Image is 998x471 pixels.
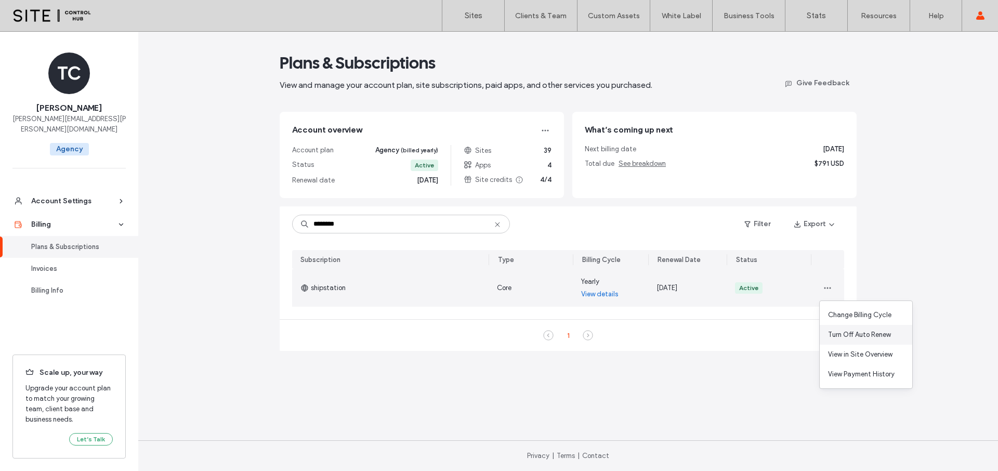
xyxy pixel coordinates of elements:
div: Renewal Date [658,255,701,265]
button: Export [785,216,844,232]
span: View in Site Overview [828,349,892,360]
span: Account overview [292,124,362,137]
span: 39 [544,146,551,156]
button: Let’s Talk [69,433,113,446]
div: Subscription [300,255,340,265]
div: Status [736,255,757,265]
label: Resources [861,11,897,20]
span: Core [497,284,511,292]
div: 1 [562,329,574,342]
span: Agency [50,143,89,155]
div: Account Settings [31,196,116,206]
span: Site credits [464,175,523,185]
div: TC [48,53,90,94]
span: [PERSON_NAME] [36,102,102,114]
span: Upgrade your account plan to match your growing team, client base and business needs. [25,383,113,425]
span: 4 [547,160,551,171]
span: Sites [464,146,491,156]
div: Active [739,283,758,293]
label: Clients & Team [515,11,567,20]
label: Stats [807,11,826,20]
label: Custom Assets [588,11,640,20]
span: Renewal date [292,175,335,186]
label: Sites [465,11,482,20]
span: Turn Off Auto Renew [828,330,891,340]
span: $791 USD [815,159,844,169]
label: Business Tools [724,11,774,20]
span: | [577,452,580,460]
span: Change Billing Cycle [828,310,891,320]
div: Billing Cycle [582,255,621,265]
a: View details [581,289,619,299]
span: Plans & Subscriptions [280,53,436,73]
span: Status [292,160,314,171]
label: White Label [662,11,701,20]
div: Type [498,255,514,265]
span: shipstation [300,283,346,293]
span: View Payment History [828,369,895,380]
a: Terms [557,452,575,460]
button: Filter [734,216,781,232]
span: 4/4 [540,175,551,185]
span: | [552,452,554,460]
div: Active [415,161,434,170]
span: [PERSON_NAME][EMAIL_ADDRESS][PERSON_NAME][DOMAIN_NAME] [12,114,126,135]
button: Give Feedback [776,74,857,91]
span: Scale up, your way [25,368,113,379]
span: Yearly [581,277,599,287]
div: Billing [31,219,116,230]
span: [DATE] [656,284,677,292]
a: Contact [582,452,609,460]
span: See breakdown [619,160,666,167]
span: View and manage your account plan, site subscriptions, paid apps, and other services you purchased. [280,80,652,90]
div: Billing Info [31,285,116,296]
div: Plans & Subscriptions [31,242,116,252]
span: Total due [585,159,666,169]
label: Help [928,11,944,20]
span: What’s coming up next [585,125,673,135]
span: (billed yearly) [401,147,438,154]
span: Help [24,7,45,17]
div: Invoices [31,264,116,274]
span: [DATE] [417,175,438,186]
span: Agency [375,145,438,155]
span: [DATE] [823,144,844,154]
span: Next billing date [585,144,636,154]
span: Account plan [292,145,334,155]
span: Apps [464,160,491,171]
a: Privacy [527,452,549,460]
